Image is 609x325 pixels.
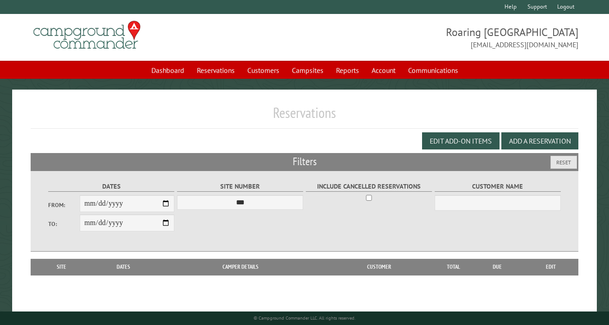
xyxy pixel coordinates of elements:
[304,25,578,50] span: Roaring [GEOGRAPHIC_DATA] [EMAIL_ADDRESS][DOMAIN_NAME]
[48,201,80,209] label: From:
[177,181,303,192] label: Site Number
[254,315,355,321] small: © Campground Commander LLC. All rights reserved.
[472,259,523,275] th: Due
[523,259,578,275] th: Edit
[403,62,464,79] a: Communications
[306,181,432,192] label: Include Cancelled Reservations
[146,62,190,79] a: Dashboard
[331,62,364,79] a: Reports
[422,132,500,149] button: Edit Add-on Items
[88,259,159,275] th: Dates
[550,156,577,169] button: Reset
[323,259,436,275] th: Customer
[48,220,80,228] label: To:
[366,62,401,79] a: Account
[191,62,240,79] a: Reservations
[159,259,322,275] th: Camper Details
[31,18,143,53] img: Campground Commander
[436,259,472,275] th: Total
[435,181,561,192] label: Customer Name
[31,104,579,129] h1: Reservations
[286,62,329,79] a: Campsites
[48,181,174,192] label: Dates
[501,132,578,149] button: Add a Reservation
[31,153,579,170] h2: Filters
[35,259,89,275] th: Site
[242,62,285,79] a: Customers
